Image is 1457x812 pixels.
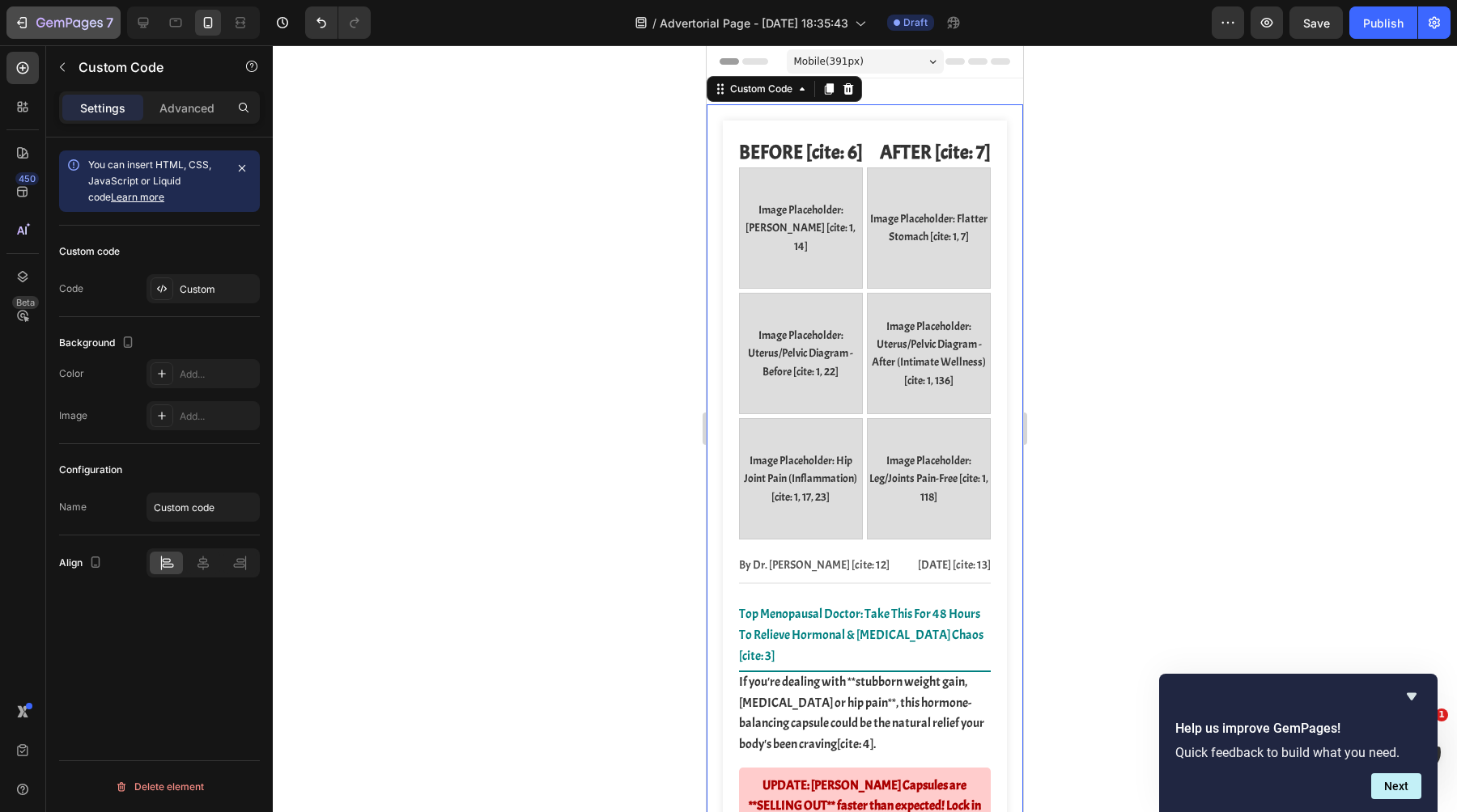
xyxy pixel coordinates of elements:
button: Delete element [59,774,260,800]
iframe: Design area [707,45,1023,812]
div: Configuration [59,463,122,477]
div: Name [59,500,87,514]
div: UPDATE: [PERSON_NAME] Capsules are **SELLING OUT** faster than expected! Lock in your order NOW! ... [32,722,285,801]
p: Settings [80,99,125,116]
div: 450 [15,172,39,185]
div: Help us improve GemPages! [1175,687,1421,799]
span: You can insert HTML, CSS, JavaScript or Liquid code [88,159,211,203]
button: Hide survey [1402,687,1421,706]
div: Custom [180,282,256,297]
a: Learn more [111,191,164,203]
div: Undo/Redo [305,6,371,39]
div: Color [59,366,84,381]
span: Save [1303,16,1330,30]
p: 7 [106,13,113,32]
div: Add... [180,367,256,382]
button: Publish [1349,6,1417,39]
button: Next question [1371,773,1421,799]
div: Code [59,281,83,296]
div: Custom Code [20,36,89,51]
p: Quick feedback to build what you need. [1175,745,1421,760]
div: Beta [12,296,39,309]
div: Image [59,408,87,423]
span: 1 [1435,708,1448,721]
span: Advertorial Page - [DATE] 18:35:43 [660,15,848,32]
span: Draft [903,15,928,30]
p: Advanced [159,99,215,116]
div: Delete element [115,777,204,797]
button: 7 [6,6,121,39]
div: Background [59,332,138,354]
h2: Help us improve GemPages! [1175,719,1421,738]
span: / [652,15,656,32]
p: Custom Code [79,57,216,77]
div: Custom code [59,244,120,259]
div: Add... [180,409,256,424]
button: Save [1289,6,1343,39]
div: Align [59,552,105,574]
div: Publish [1363,15,1404,32]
